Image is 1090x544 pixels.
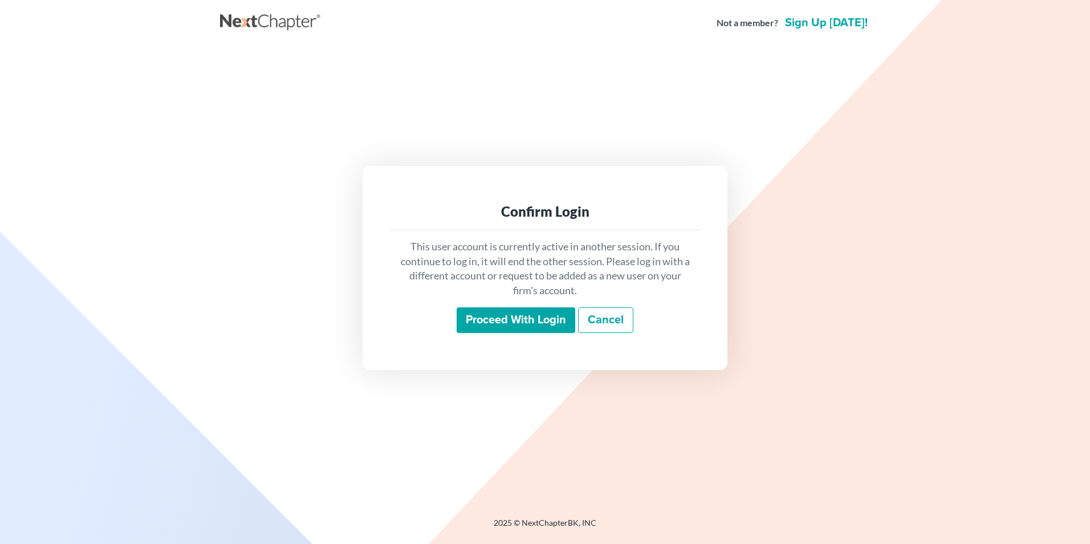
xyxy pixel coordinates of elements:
a: Cancel [578,307,633,334]
strong: Not a member? [717,17,778,30]
div: 2025 © NextChapterBK, INC [220,517,870,538]
div: Confirm Login [399,202,691,221]
input: Proceed with login [457,307,575,334]
p: This user account is currently active in another session. If you continue to log in, it will end ... [399,239,691,298]
a: Sign up [DATE]! [783,17,870,29]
